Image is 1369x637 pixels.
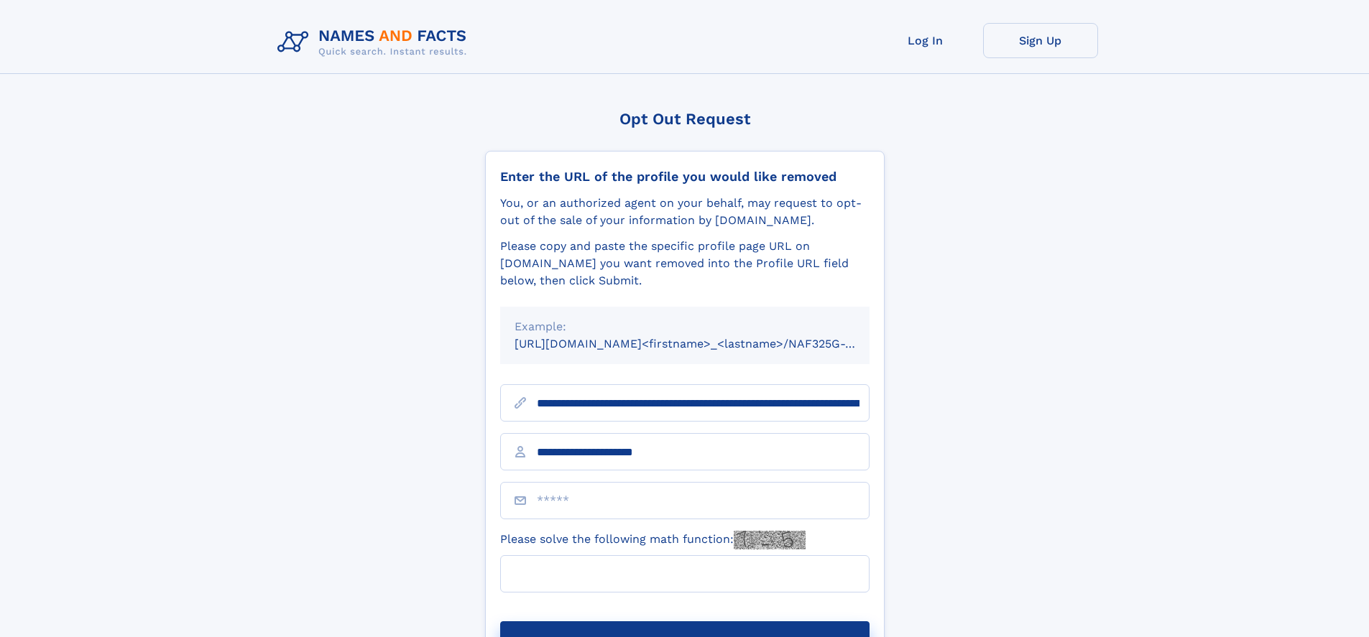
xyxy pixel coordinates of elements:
[272,23,479,62] img: Logo Names and Facts
[868,23,983,58] a: Log In
[500,531,806,549] label: Please solve the following math function:
[983,23,1098,58] a: Sign Up
[515,337,897,350] small: [URL][DOMAIN_NAME]<firstname>_<lastname>/NAF325G-xxxxxxxx
[485,110,885,128] div: Opt Out Request
[515,318,855,335] div: Example:
[500,195,870,229] div: You, or an authorized agent on your behalf, may request to opt-out of the sale of your informatio...
[500,169,870,185] div: Enter the URL of the profile you would like removed
[500,238,870,289] div: Please copy and paste the specific profile page URL on [DOMAIN_NAME] you want removed into the Pr...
